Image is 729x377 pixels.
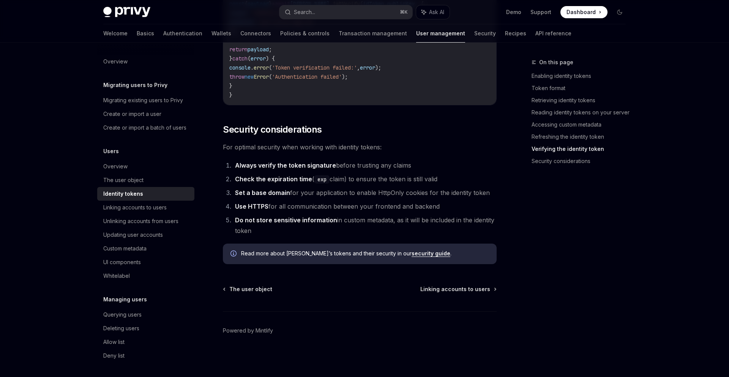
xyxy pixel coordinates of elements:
div: Updating user accounts [103,230,163,239]
span: 'Token verification failed:' [272,64,357,71]
div: Create or import a user [103,109,161,119]
span: throw [229,73,245,80]
span: 'Authentication failed' [272,73,342,80]
span: ⌘ K [400,9,408,15]
a: Identity tokens [97,187,194,201]
a: Overview [97,55,194,68]
img: dark logo [103,7,150,17]
a: Allow list [97,335,194,349]
div: Overview [103,162,128,171]
a: Authentication [163,24,202,43]
div: Linking accounts to users [103,203,167,212]
a: Custom metadata [97,242,194,255]
div: Create or import a batch of users [103,123,186,132]
a: Token format [532,82,632,94]
a: Connectors [240,24,271,43]
span: error [360,64,375,71]
span: ; [269,46,272,53]
a: API reference [535,24,571,43]
li: ( claim) to ensure the token is still valid [233,174,497,184]
div: Whitelabel [103,271,130,280]
a: Create or import a batch of users [97,121,194,135]
div: Allow list [103,337,125,347]
span: catch [232,55,248,62]
a: Security considerations [532,155,632,167]
a: Policies & controls [280,24,330,43]
a: Demo [506,8,521,16]
strong: Check the expiration time [235,175,312,183]
span: Error [254,73,269,80]
a: Overview [97,160,194,173]
a: Retrieving identity tokens [532,94,632,106]
div: Search... [294,8,315,17]
a: Accessing custom metadata [532,119,632,131]
span: , [357,64,360,71]
a: Basics [137,24,154,43]
span: Ask AI [429,8,444,16]
a: Linking accounts to users [97,201,194,214]
a: The user object [97,173,194,187]
a: Refreshing the identity token [532,131,632,143]
strong: Always verify the token signature [235,162,336,169]
svg: Info [230,250,238,258]
div: Deny list [103,351,125,360]
a: security guide [412,250,450,257]
a: Dashboard [560,6,607,18]
a: Updating user accounts [97,228,194,242]
button: Toggle dark mode [614,6,626,18]
a: Powered by Mintlify [223,327,273,334]
a: UI components [97,255,194,269]
div: Identity tokens [103,189,143,198]
a: The user object [224,285,272,293]
button: Search...⌘K [279,5,412,19]
span: error [254,64,269,71]
li: for all communication between your frontend and backend [233,201,497,212]
span: } [229,92,232,98]
a: User management [416,24,465,43]
a: Enabling identity tokens [532,70,632,82]
a: Transaction management [339,24,407,43]
li: before trusting any claims [233,160,497,171]
div: Read more about [PERSON_NAME]’s tokens and their security in our . [241,250,489,258]
span: For optimal security when working with identity tokens: [223,142,497,152]
li: in custom metadata, as it will be included in the identity token [233,215,497,236]
span: } [229,82,232,89]
span: ); [342,73,348,80]
a: Wallets [211,24,231,43]
a: Reading identity tokens on your server [532,106,632,119]
div: Custom metadata [103,244,147,253]
span: return [229,46,248,53]
span: error [251,55,266,62]
span: Linking accounts to users [420,285,490,293]
span: . [251,64,254,71]
a: Deny list [97,349,194,363]
span: The user object [229,285,272,293]
strong: Do not store sensitive information [235,216,337,224]
span: ( [248,55,251,62]
span: payload [248,46,269,53]
strong: Use HTTPS [235,203,268,210]
h5: Migrating users to Privy [103,81,167,90]
span: ( [269,64,272,71]
a: Create or import a user [97,107,194,121]
a: Deleting users [97,322,194,335]
button: Ask AI [416,5,450,19]
div: Deleting users [103,324,139,333]
div: Unlinking accounts from users [103,217,178,226]
div: The user object [103,176,144,185]
a: Verifying the identity token [532,143,632,155]
strong: Set a base domain [235,189,290,196]
code: exp [314,175,330,184]
div: Querying users [103,310,142,319]
div: UI components [103,258,141,267]
h5: Users [103,147,119,156]
a: Welcome [103,24,128,43]
a: Migrating existing users to Privy [97,93,194,107]
a: Recipes [505,24,526,43]
span: } [229,55,232,62]
a: Linking accounts to users [420,285,496,293]
a: Querying users [97,308,194,322]
span: Dashboard [566,8,596,16]
a: Support [530,8,551,16]
span: console [229,64,251,71]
